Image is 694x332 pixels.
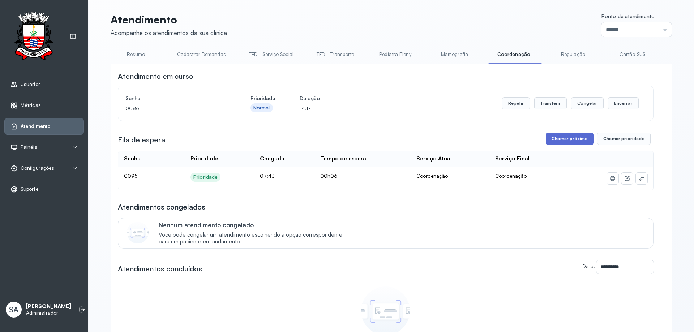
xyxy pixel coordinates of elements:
a: Regulação [548,48,598,60]
div: Senha [124,155,141,162]
span: Você pode congelar um atendimento escolhendo a opção correspondente para um paciente em andamento. [159,232,350,245]
div: Serviço Atual [416,155,452,162]
div: Tempo de espera [320,155,366,162]
div: Prioridade [190,155,218,162]
button: Congelar [571,97,603,109]
div: Prioridade [193,174,218,180]
h4: Senha [125,93,226,103]
p: 0086 [125,103,226,113]
img: Logotipo do estabelecimento [8,12,60,62]
div: Coordenação [416,173,483,179]
span: Suporte [21,186,39,192]
h4: Prioridade [250,93,275,103]
span: 0095 [124,173,137,179]
button: Transferir [534,97,567,109]
a: Métricas [10,102,78,109]
div: Serviço Final [495,155,530,162]
button: Chamar prioridade [597,133,651,145]
p: [PERSON_NAME] [26,303,71,310]
p: Nenhum atendimento congelado [159,221,350,229]
h3: Atendimentos concluídos [118,264,202,274]
a: TFD - Serviço Social [242,48,301,60]
a: Usuários [10,81,78,88]
div: Normal [253,105,270,111]
a: Coordenação [488,48,539,60]
span: 00h06 [320,173,337,179]
span: 07:43 [260,173,275,179]
p: Atendimento [111,13,227,26]
a: Pediatra Eleny [370,48,420,60]
a: Atendimento [10,123,78,130]
span: Atendimento [21,123,51,129]
div: Chegada [260,155,284,162]
span: Coordenação [495,173,527,179]
span: Painéis [21,144,37,150]
span: Configurações [21,165,54,171]
a: Resumo [111,48,161,60]
h4: Duração [300,93,320,103]
button: Encerrar [608,97,639,109]
p: Administrador [26,310,71,316]
a: Cadastrar Demandas [170,48,233,60]
div: Acompanhe os atendimentos da sua clínica [111,29,227,36]
span: Usuários [21,81,41,87]
span: Ponto de atendimento [601,13,655,19]
h3: Fila de espera [118,135,165,145]
p: 14:17 [300,103,320,113]
a: Mamografia [429,48,480,60]
a: Cartão SUS [607,48,657,60]
a: TFD - Transporte [309,48,361,60]
h3: Atendimento em curso [118,71,193,81]
label: Data: [582,263,595,269]
h3: Atendimentos congelados [118,202,205,212]
button: Chamar próximo [546,133,594,145]
span: Métricas [21,102,41,108]
button: Repetir [502,97,530,109]
img: Imagem de CalloutCard [127,222,149,243]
